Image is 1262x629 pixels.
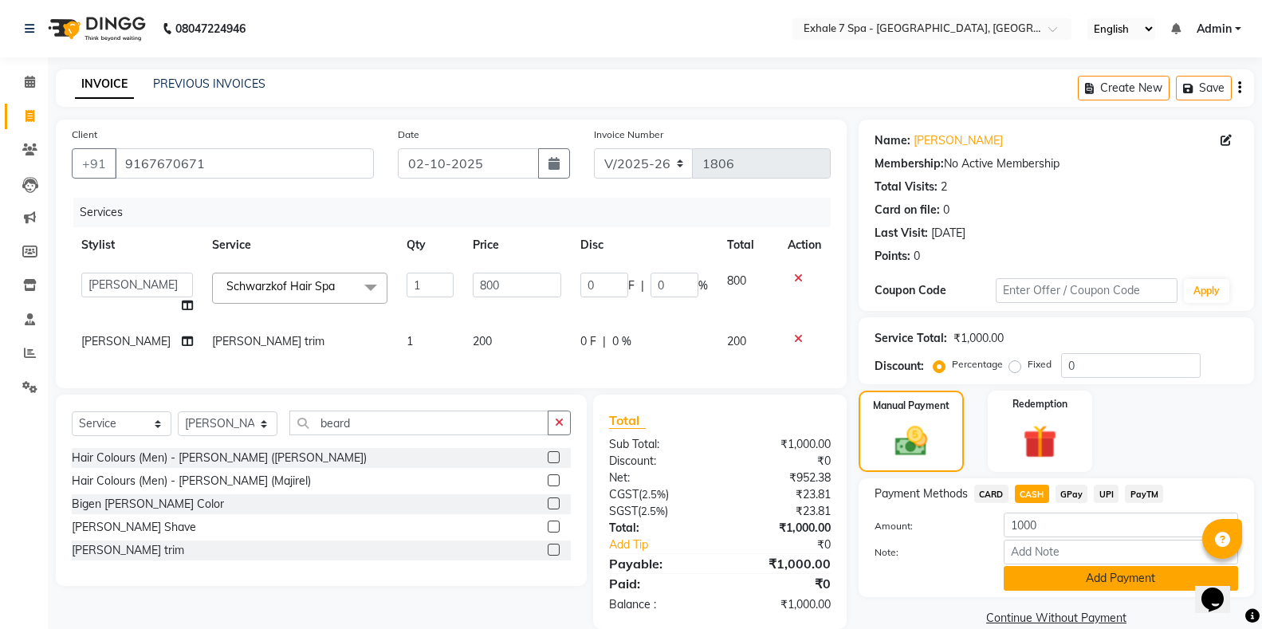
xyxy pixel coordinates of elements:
div: Total Visits: [875,179,938,195]
div: ( ) [597,503,720,520]
div: Discount: [597,453,720,470]
div: [PERSON_NAME] Shave [72,519,196,536]
label: Manual Payment [873,399,949,413]
button: Add Payment [1004,566,1238,591]
a: x [335,279,342,293]
span: CASH [1015,485,1049,503]
div: Points: [875,248,910,265]
div: 0 [914,248,920,265]
div: [DATE] [931,225,965,242]
div: Discount: [875,358,924,375]
button: Save [1176,76,1232,100]
img: _gift.svg [1012,421,1067,462]
div: Paid: [597,574,720,593]
label: Redemption [1012,397,1067,411]
span: Total [609,412,646,429]
div: Last Visit: [875,225,928,242]
th: Service [202,227,397,263]
span: [PERSON_NAME] trim [212,334,324,348]
input: Enter Offer / Coupon Code [996,278,1177,303]
div: Payable: [597,554,720,573]
span: Admin [1197,21,1232,37]
a: [PERSON_NAME] [914,132,1003,149]
div: Total: [597,520,720,537]
span: F [628,277,635,294]
input: Search by Name/Mobile/Email/Code [115,148,374,179]
div: Balance : [597,596,720,613]
a: Continue Without Payment [862,610,1251,627]
img: logo [41,6,150,51]
div: ₹0 [720,574,843,593]
div: ( ) [597,486,720,503]
div: ₹1,000.00 [720,596,843,613]
span: [PERSON_NAME] [81,334,171,348]
img: _cash.svg [885,423,938,460]
div: Service Total: [875,330,947,347]
label: Amount: [863,519,992,533]
div: 0 [943,202,949,218]
div: ₹1,000.00 [720,436,843,453]
span: | [603,333,606,350]
span: GPay [1056,485,1088,503]
div: ₹952.38 [720,470,843,486]
span: 2.5% [642,488,666,501]
span: 0 % [612,333,631,350]
span: SGST [609,504,638,518]
label: Fixed [1028,357,1052,372]
div: Net: [597,470,720,486]
a: INVOICE [75,70,134,99]
input: Amount [1004,513,1238,537]
label: Invoice Number [594,128,663,142]
span: 0 F [580,333,596,350]
span: PayTM [1125,485,1163,503]
div: Card on file: [875,202,940,218]
span: % [698,277,708,294]
span: | [641,277,644,294]
label: Percentage [952,357,1003,372]
label: Client [72,128,97,142]
div: Name: [875,132,910,149]
div: ₹0 [720,453,843,470]
b: 08047224946 [175,6,246,51]
input: Add Note [1004,540,1238,564]
div: ₹23.81 [720,486,843,503]
th: Action [778,227,831,263]
a: PREVIOUS INVOICES [153,77,265,91]
input: Search or Scan [289,411,548,435]
div: Hair Colours (Men) - [PERSON_NAME] (Majirel) [72,473,311,489]
div: Coupon Code [875,282,996,299]
div: ₹1,000.00 [720,520,843,537]
span: CARD [974,485,1008,503]
iframe: chat widget [1195,565,1246,613]
span: Schwarzkof Hair Spa [226,279,335,293]
div: No Active Membership [875,155,1238,172]
span: 800 [727,273,746,288]
label: Note: [863,545,992,560]
div: ₹1,000.00 [720,554,843,573]
span: Payment Methods [875,486,968,502]
div: ₹0 [741,537,843,553]
div: Membership: [875,155,944,172]
span: UPI [1094,485,1119,503]
div: [PERSON_NAME] trim [72,542,184,559]
th: Qty [397,227,463,263]
div: Sub Total: [597,436,720,453]
th: Total [717,227,778,263]
button: Apply [1184,279,1229,303]
th: Disc [571,227,717,263]
span: 2.5% [641,505,665,517]
a: Add Tip [597,537,740,553]
span: 200 [727,334,746,348]
div: Hair Colours (Men) - [PERSON_NAME] ([PERSON_NAME]) [72,450,367,466]
button: +91 [72,148,116,179]
div: ₹1,000.00 [953,330,1004,347]
label: Date [398,128,419,142]
button: Create New [1078,76,1170,100]
span: 1 [407,334,413,348]
div: ₹23.81 [720,503,843,520]
div: Services [73,198,843,227]
div: 2 [941,179,947,195]
span: CGST [609,487,639,501]
th: Stylist [72,227,202,263]
th: Price [463,227,571,263]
